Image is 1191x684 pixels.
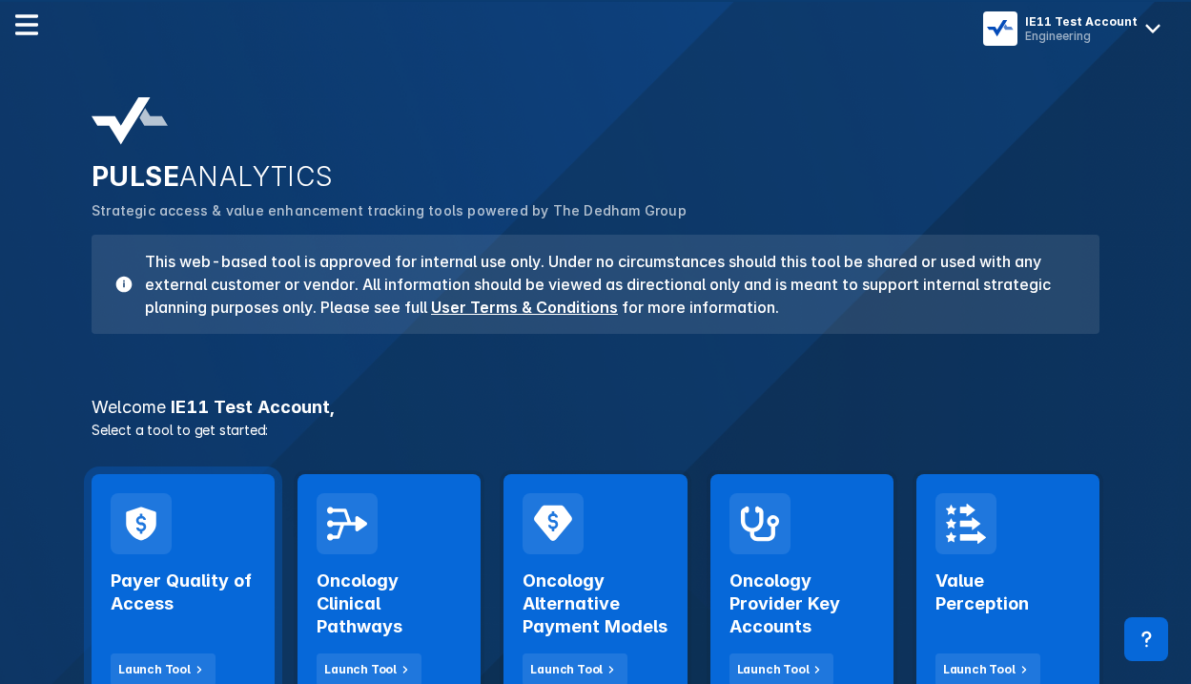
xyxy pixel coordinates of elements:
[15,13,38,36] img: menu--horizontal.svg
[1025,29,1138,43] div: Engineering
[943,661,1016,678] div: Launch Tool
[1124,617,1168,661] div: Contact Support
[179,160,334,193] span: ANALYTICS
[92,97,168,145] img: pulse-analytics-logo
[523,570,667,638] h2: Oncology Alternative Payment Models
[324,661,397,678] div: Launch Tool
[92,397,166,417] span: Welcome
[80,399,1111,416] h3: IE11 Test Account ,
[111,570,256,615] h2: Payer Quality of Access
[729,570,874,638] h2: Oncology Provider Key Accounts
[530,661,603,678] div: Launch Tool
[987,15,1014,42] img: menu button
[317,570,462,638] h2: Oncology Clinical Pathways
[431,298,618,317] a: User Terms & Conditions
[118,661,191,678] div: Launch Tool
[92,200,1099,221] p: Strategic access & value enhancement tracking tools powered by The Dedham Group
[133,250,1077,319] h3: This web-based tool is approved for internal use only. Under no circumstances should this tool be...
[80,420,1111,440] p: Select a tool to get started:
[737,661,810,678] div: Launch Tool
[1025,14,1138,29] div: IE11 Test Account
[92,160,1099,193] h2: PULSE
[935,570,1080,615] h2: Value Perception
